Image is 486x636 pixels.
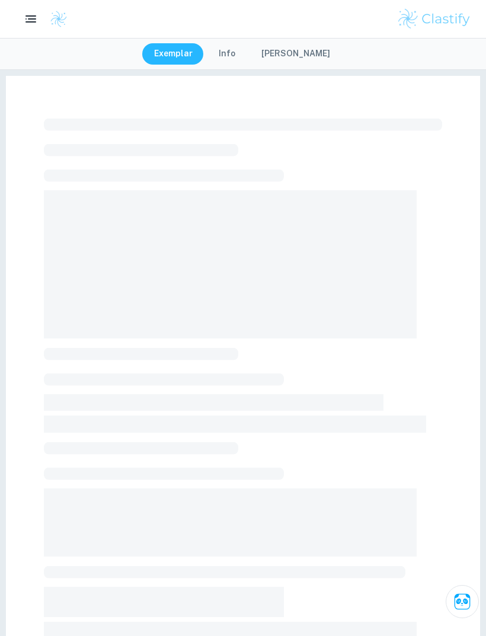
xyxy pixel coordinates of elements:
button: Ask Clai [446,585,479,618]
button: Exemplar [142,43,204,65]
button: Info [207,43,247,65]
img: Clastify logo [397,7,472,31]
button: [PERSON_NAME] [250,43,342,65]
img: Clastify logo [50,10,68,28]
a: Clastify logo [43,10,68,28]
